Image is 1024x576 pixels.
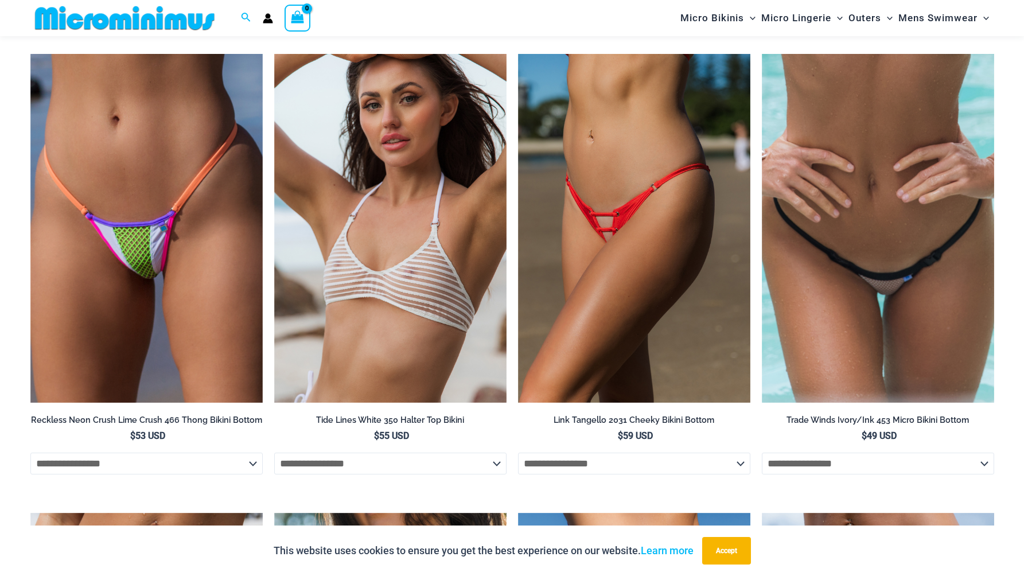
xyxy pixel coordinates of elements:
[518,415,750,430] a: Link Tangello 2031 Cheeky Bikini Bottom
[758,3,846,33] a: Micro LingerieMenu ToggleMenu Toggle
[641,544,694,556] a: Learn more
[762,54,994,403] img: Trade Winds IvoryInk 453 Micro 02
[676,2,994,34] nav: Site Navigation
[898,3,978,33] span: Mens Swimwear
[895,3,992,33] a: Mens SwimwearMenu ToggleMenu Toggle
[518,54,750,403] img: Link Tangello 2031 Cheeky 01
[263,13,273,24] a: Account icon link
[848,3,881,33] span: Outers
[618,430,653,441] bdi: 59 USD
[862,430,897,441] bdi: 49 USD
[241,11,251,25] a: Search icon link
[762,415,994,430] a: Trade Winds Ivory/Ink 453 Micro Bikini Bottom
[618,430,623,441] span: $
[30,54,263,403] a: Reckless Neon Crush Lime Crush 466 ThongReckless Neon Crush Lime Crush 466 Thong 01Reckless Neon ...
[761,3,831,33] span: Micro Lingerie
[274,54,507,403] img: Tide Lines White 350 Halter Top 480 Micro
[862,430,867,441] span: $
[881,3,893,33] span: Menu Toggle
[680,3,744,33] span: Micro Bikinis
[831,3,843,33] span: Menu Toggle
[678,3,758,33] a: Micro BikinisMenu ToggleMenu Toggle
[702,537,751,565] button: Accept
[374,430,409,441] bdi: 55 USD
[762,54,994,403] a: Trade Winds IvoryInk 453 Micro 02Trade Winds IvoryInk 384 Top 453 Micro 06Trade Winds IvoryInk 38...
[274,415,507,426] h2: Tide Lines White 350 Halter Top Bikini
[274,542,694,559] p: This website uses cookies to ensure you get the best experience on our website.
[30,54,263,403] img: Reckless Neon Crush Lime Crush 466 Thong
[518,415,750,426] h2: Link Tangello 2031 Cheeky Bikini Bottom
[30,415,263,430] a: Reckless Neon Crush Lime Crush 466 Thong Bikini Bottom
[274,54,507,403] a: Tide Lines White 350 Halter Top 01Tide Lines White 350 Halter Top 480 MicroTide Lines White 350 H...
[274,415,507,430] a: Tide Lines White 350 Halter Top Bikini
[30,5,219,31] img: MM SHOP LOGO FLAT
[518,54,750,403] a: Link Tangello 2031 Cheeky 01Link Tangello 2031 Cheeky 02Link Tangello 2031 Cheeky 02
[374,430,379,441] span: $
[744,3,756,33] span: Menu Toggle
[285,5,311,31] a: View Shopping Cart, empty
[130,430,165,441] bdi: 53 USD
[846,3,895,33] a: OutersMenu ToggleMenu Toggle
[130,430,135,441] span: $
[30,415,263,426] h2: Reckless Neon Crush Lime Crush 466 Thong Bikini Bottom
[762,415,994,426] h2: Trade Winds Ivory/Ink 453 Micro Bikini Bottom
[978,3,989,33] span: Menu Toggle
